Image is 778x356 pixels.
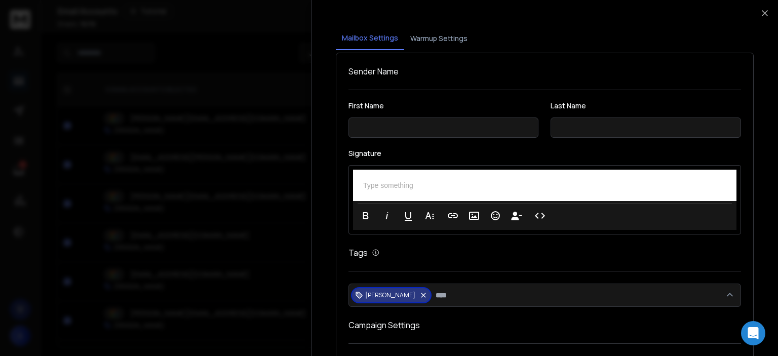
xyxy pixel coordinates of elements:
button: More Text [420,206,439,226]
button: Underline (Ctrl+U) [399,206,418,226]
button: Emoticons [486,206,505,226]
h1: Tags [348,247,368,259]
h1: Sender Name [348,65,741,77]
label: Last Name [551,102,741,109]
div: Open Intercom Messenger [741,321,765,345]
label: Signature [348,150,741,157]
label: First Name [348,102,538,109]
button: Insert Image (Ctrl+P) [464,206,484,226]
button: Insert Link (Ctrl+K) [443,206,462,226]
button: Italic (Ctrl+I) [377,206,397,226]
button: Code View [530,206,550,226]
p: [PERSON_NAME] [365,291,415,299]
h1: Campaign Settings [348,319,741,331]
button: Mailbox Settings [336,27,404,50]
button: Insert Unsubscribe Link [507,206,526,226]
button: Bold (Ctrl+B) [356,206,375,226]
button: Warmup Settings [404,27,474,50]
